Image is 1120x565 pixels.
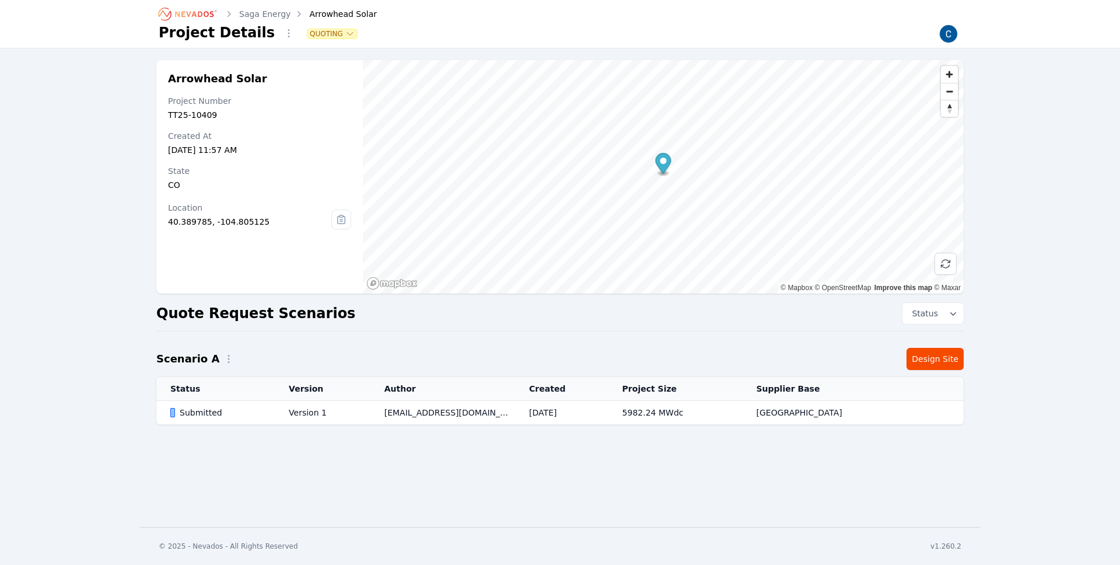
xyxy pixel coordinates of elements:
[168,130,351,142] div: Created At
[168,165,351,177] div: State
[159,5,377,23] nav: Breadcrumb
[941,100,958,117] button: Reset bearing to north
[168,179,351,191] div: CO
[307,29,357,39] button: Quoting
[239,8,290,20] a: Saga Energy
[168,202,331,214] div: Location
[156,351,219,367] h2: Scenario A
[515,377,608,401] th: Created
[156,401,964,425] tr: SubmittedVersion 1[EMAIL_ADDRESS][DOMAIN_NAME][DATE]5982.24 MWdc[GEOGRAPHIC_DATA]
[655,153,671,177] div: Map marker
[168,144,351,156] div: [DATE] 11:57 AM
[930,542,961,551] div: v1.260.2
[934,284,961,292] a: Maxar
[608,401,743,425] td: 5982.24 MWdc
[902,303,964,324] button: Status
[156,377,275,401] th: Status
[168,72,351,86] h2: Arrowhead Solar
[168,216,331,228] div: 40.389785, -104.805125
[780,284,813,292] a: Mapbox
[815,284,871,292] a: OpenStreetMap
[170,407,269,418] div: Submitted
[608,377,743,401] th: Project Size
[366,277,418,290] a: Mapbox homepage
[159,23,275,42] h1: Project Details
[293,8,377,20] div: Arrowhead Solar
[275,401,370,425] td: Version 1
[370,401,515,425] td: [EMAIL_ADDRESS][DOMAIN_NAME]
[941,83,958,100] button: Zoom out
[941,66,958,83] button: Zoom in
[907,308,938,319] span: Status
[156,304,355,323] h2: Quote Request Scenarios
[939,25,958,43] img: Carmen Brooks
[159,542,298,551] div: © 2025 - Nevados - All Rights Reserved
[874,284,932,292] a: Improve this map
[168,109,351,121] div: TT25-10409
[275,377,370,401] th: Version
[370,377,515,401] th: Author
[168,95,351,107] div: Project Number
[363,60,964,294] canvas: Map
[743,377,918,401] th: Supplier Base
[743,401,918,425] td: [GEOGRAPHIC_DATA]
[515,401,608,425] td: [DATE]
[907,348,964,370] a: Design Site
